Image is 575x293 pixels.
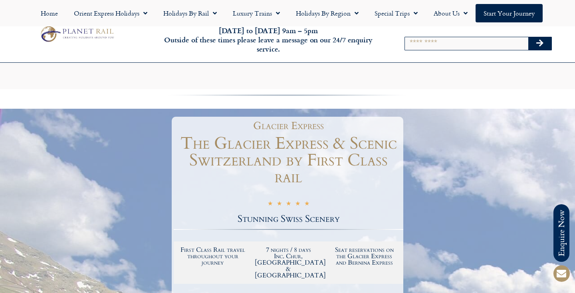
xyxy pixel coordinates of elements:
button: Search [528,37,551,50]
a: Luxury Trains [225,4,288,22]
a: Holidays by Region [288,4,367,22]
i: ★ [295,200,300,209]
h1: Glacier Express [178,121,399,131]
a: Home [33,4,66,22]
i: ★ [304,200,309,209]
h2: Seat reservations on the Glacier Express and Bernina Express [330,247,398,266]
h6: [DATE] to [DATE] 9am – 5pm Outside of these times please leave a message on our 24/7 enquiry serv... [155,26,381,54]
i: ★ [268,200,273,209]
nav: Menu [4,4,571,22]
a: Orient Express Holidays [66,4,155,22]
h2: 7 nights / 8 days Inc. Chur, [GEOGRAPHIC_DATA] & [GEOGRAPHIC_DATA] [255,247,323,279]
h2: Stunning Swiss Scenery [174,214,403,224]
a: Special Trips [367,4,426,22]
i: ★ [286,200,291,209]
i: ★ [277,200,282,209]
div: 5/5 [268,199,309,209]
a: About Us [426,4,476,22]
img: Planet Rail Train Holidays Logo [38,24,116,44]
a: Holidays by Rail [155,4,225,22]
a: Start your Journey [476,4,543,22]
h1: The Glacier Express & Scenic Switzerland by First Class rail [174,135,403,185]
h2: First Class Rail travel throughout your journey [179,247,247,266]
